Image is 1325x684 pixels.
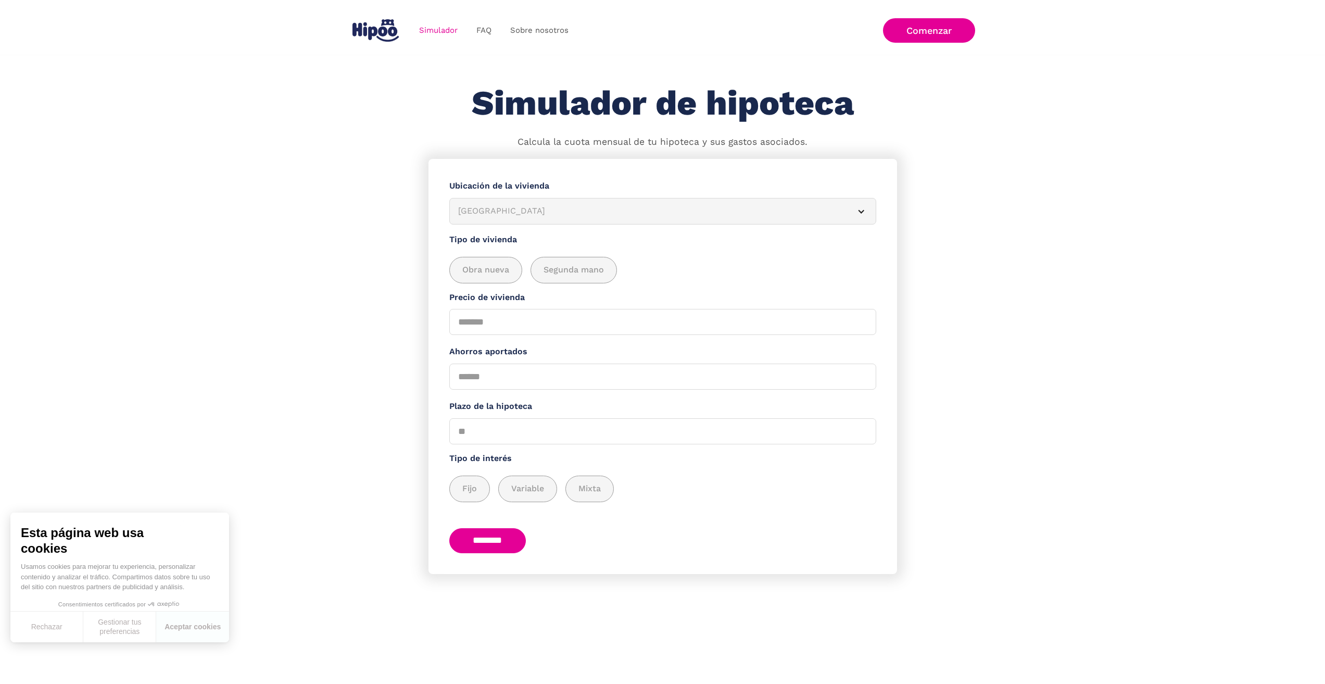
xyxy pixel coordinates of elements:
a: home [350,15,401,46]
label: Ahorros aportados [449,345,876,358]
label: Tipo de vivienda [449,233,876,246]
div: add_description_here [449,257,876,283]
label: Ubicación de la vivienda [449,180,876,193]
a: Comenzar [883,18,975,43]
span: Obra nueva [462,264,509,277]
span: Mixta [578,482,601,495]
label: Plazo de la hipoteca [449,400,876,413]
span: Segunda mano [544,264,604,277]
label: Tipo de interés [449,452,876,465]
a: Simulador [410,20,467,41]
article: [GEOGRAPHIC_DATA] [449,198,876,225]
h1: Simulador de hipoteca [472,84,854,122]
p: Calcula la cuota mensual de tu hipoteca y sus gastos asociados. [518,135,807,149]
label: Precio de vivienda [449,291,876,304]
span: Fijo [462,482,477,495]
span: Variable [511,482,544,495]
div: [GEOGRAPHIC_DATA] [458,205,842,218]
form: Simulador Form [428,159,897,574]
a: FAQ [467,20,501,41]
div: add_description_here [449,476,876,502]
a: Sobre nosotros [501,20,578,41]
